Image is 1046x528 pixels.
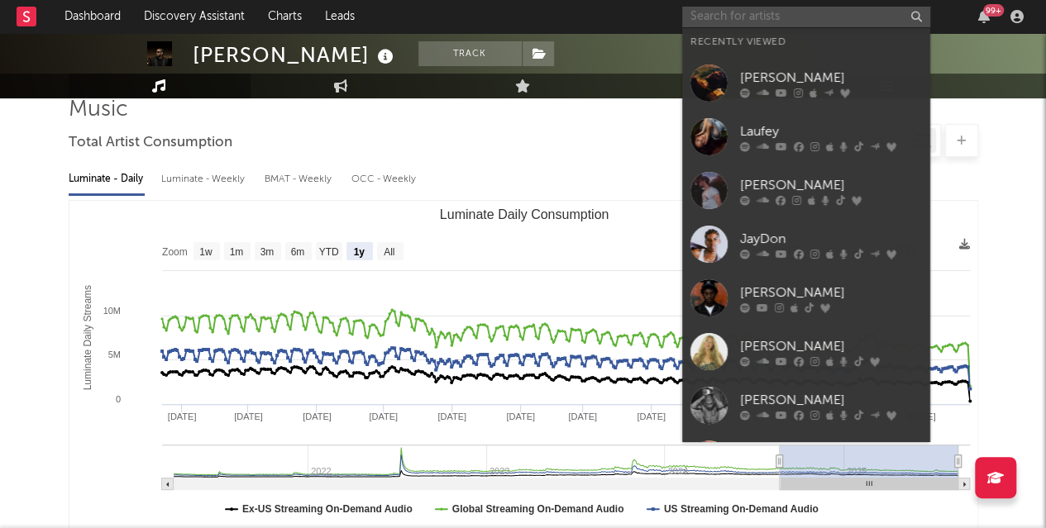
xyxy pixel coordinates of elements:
div: Laufey [740,121,922,141]
text: [DATE] [437,411,466,421]
a: [PERSON_NAME] [682,378,930,432]
text: [DATE] [167,411,196,421]
text: [DATE] [506,411,535,421]
text: [DATE] [369,411,398,421]
a: JayDon [682,217,930,271]
a: [PERSON_NAME] [682,164,930,217]
text: Ex-US Streaming On-Demand Audio [242,503,413,515]
text: [DATE] [637,411,666,421]
text: YTD [318,246,338,258]
text: [DATE] [906,411,935,421]
a: Laufey [682,110,930,164]
text: 6m [290,246,304,258]
text: 1m [229,246,243,258]
text: 1y [353,246,365,258]
div: 99 + [983,4,1004,17]
text: 10M [103,306,120,316]
a: [PERSON_NAME] [682,56,930,110]
div: OCC - Weekly [351,165,418,193]
text: Luminate Daily Consumption [439,207,609,221]
div: [PERSON_NAME] [740,390,922,410]
div: Luminate - Weekly [161,165,248,193]
text: [DATE] [234,411,263,421]
text: [DATE] [568,411,597,421]
div: [PERSON_NAME] [740,283,922,302]
text: Global Streaming On-Demand Audio [451,503,623,515]
a: [PERSON_NAME] [682,325,930,378]
div: JayDon [740,229,922,249]
button: Track [418,41,522,66]
text: US Streaming On-Demand Audio [663,503,818,515]
button: 99+ [978,10,990,23]
span: Music [69,100,128,120]
text: 0 [115,394,120,404]
div: BMAT - Weekly [265,165,335,193]
text: 5M [107,350,120,359]
text: All [384,246,394,258]
div: [PERSON_NAME] [740,175,922,195]
a: [PERSON_NAME] [682,271,930,325]
div: [PERSON_NAME] [740,68,922,88]
div: Recently Viewed [690,32,922,52]
text: Zoom [162,246,188,258]
text: [DATE] [303,411,332,421]
text: 1w [199,246,213,258]
text: 3m [260,246,274,258]
div: Luminate - Daily [69,165,145,193]
text: Luminate Daily Streams [81,285,93,390]
a: [PERSON_NAME] [682,432,930,486]
div: [PERSON_NAME] [740,336,922,356]
div: [PERSON_NAME] [193,41,398,69]
input: Search for artists [682,7,930,27]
